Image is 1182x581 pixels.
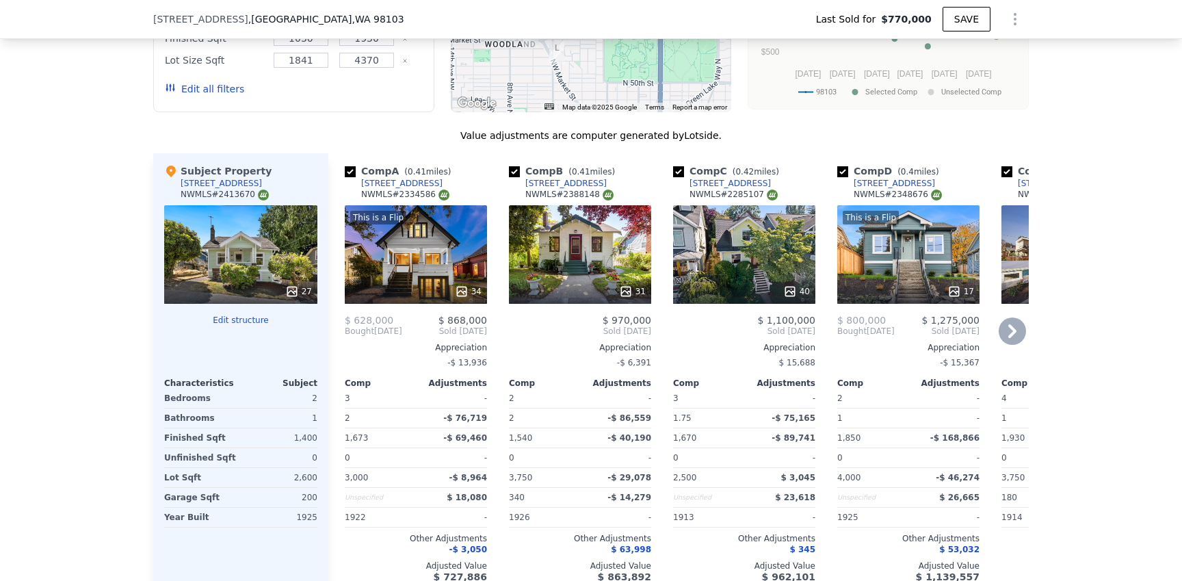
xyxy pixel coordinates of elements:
[345,393,350,403] span: 3
[402,58,408,64] button: Clear
[837,533,980,544] div: Other Adjustments
[897,69,923,79] text: [DATE]
[966,69,992,79] text: [DATE]
[454,94,499,112] img: Google
[783,285,810,298] div: 40
[908,378,980,389] div: Adjustments
[921,315,980,326] span: $ 1,275,000
[1001,378,1073,389] div: Comp
[789,545,815,554] span: $ 345
[837,409,906,428] div: 1
[854,178,935,189] div: [STREET_ADDRESS]
[837,453,843,463] span: 0
[509,560,651,571] div: Adjusted Value
[837,488,906,507] div: Unspecified
[837,326,867,337] span: Bought
[611,545,651,554] span: $ 63,998
[345,533,487,544] div: Other Adjustments
[854,189,942,201] div: NWMLS # 2348676
[673,533,815,544] div: Other Adjustments
[509,433,532,443] span: 1,540
[1018,189,1106,201] div: NWMLS # 2325373
[419,448,487,467] div: -
[447,358,487,367] span: -$ 13,936
[509,493,525,502] span: 340
[509,508,577,527] div: 1926
[181,189,269,201] div: NWMLS # 2413670
[345,315,393,326] span: $ 628,000
[673,326,815,337] span: Sold [DATE]
[837,508,906,527] div: 1925
[607,473,651,482] span: -$ 29,078
[947,285,974,298] div: 17
[345,409,413,428] div: 2
[449,545,487,554] span: -$ 3,050
[747,389,815,408] div: -
[164,378,241,389] div: Characteristics
[580,378,651,389] div: Adjustments
[345,560,487,571] div: Adjusted Value
[509,409,577,428] div: 2
[449,473,487,482] span: -$ 8,964
[244,389,317,408] div: 2
[1001,508,1070,527] div: 1914
[572,167,590,177] span: 0.41
[843,211,899,224] div: This is a Flip
[939,545,980,554] span: $ 53,032
[244,428,317,448] div: 1,400
[816,12,882,26] span: Last Sold for
[837,178,935,189] a: [STREET_ADDRESS]
[931,190,942,201] img: NWMLS Logo
[164,428,238,448] div: Finished Sqft
[509,533,651,544] div: Other Adjustments
[549,41,564,64] div: 235 NW 52nd St
[881,12,932,26] span: $770,000
[603,315,651,326] span: $ 970,000
[350,211,406,224] div: This is a Flip
[747,448,815,467] div: -
[164,164,272,178] div: Subject Property
[509,164,620,178] div: Comp B
[544,103,554,109] button: Keyboard shortcuts
[901,167,914,177] span: 0.4
[345,433,368,443] span: 1,673
[345,178,443,189] a: [STREET_ADDRESS]
[747,508,815,527] div: -
[345,342,487,353] div: Appreciation
[1001,5,1029,33] button: Show Options
[1001,393,1007,403] span: 4
[525,178,607,189] div: [STREET_ADDRESS]
[583,389,651,408] div: -
[345,378,416,389] div: Comp
[865,88,917,96] text: Selected Comp
[352,14,404,25] span: , WA 98103
[164,409,238,428] div: Bathrooms
[164,315,317,326] button: Edit structure
[244,448,317,467] div: 0
[244,488,317,507] div: 200
[837,315,886,326] span: $ 800,000
[603,190,614,201] img: NWMLS Logo
[509,473,532,482] span: 3,750
[563,167,620,177] span: ( miles)
[153,12,248,26] span: [STREET_ADDRESS]
[837,393,843,403] span: 2
[455,285,482,298] div: 34
[775,493,815,502] span: $ 23,618
[837,164,945,178] div: Comp D
[285,285,312,298] div: 27
[345,453,350,463] span: 0
[345,326,374,337] span: Bought
[525,189,614,201] div: NWMLS # 2388148
[772,413,815,423] span: -$ 75,165
[645,103,664,111] a: Terms (opens in new tab)
[438,315,487,326] span: $ 868,000
[837,560,980,571] div: Adjusted Value
[248,12,404,26] span: , [GEOGRAPHIC_DATA]
[181,178,262,189] div: [STREET_ADDRESS]
[837,433,861,443] span: 1,850
[837,342,980,353] div: Appreciation
[672,103,727,111] a: Report a map error
[761,47,780,57] text: $500
[1001,493,1017,502] span: 180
